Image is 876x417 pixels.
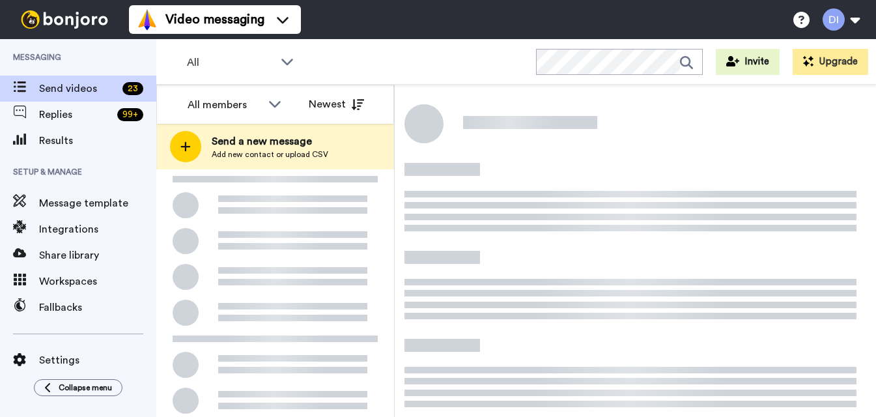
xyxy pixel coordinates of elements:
[39,133,156,149] span: Results
[39,195,156,211] span: Message template
[716,49,780,75] button: Invite
[165,10,264,29] span: Video messaging
[39,274,156,289] span: Workspaces
[117,108,143,121] div: 99 +
[299,91,374,117] button: Newest
[34,379,122,396] button: Collapse menu
[212,134,328,149] span: Send a new message
[187,55,274,70] span: All
[59,382,112,393] span: Collapse menu
[39,222,156,237] span: Integrations
[212,149,328,160] span: Add new contact or upload CSV
[39,107,112,122] span: Replies
[16,10,113,29] img: bj-logo-header-white.svg
[188,97,262,113] div: All members
[793,49,868,75] button: Upgrade
[122,82,143,95] div: 23
[39,352,156,368] span: Settings
[137,9,158,30] img: vm-color.svg
[39,81,117,96] span: Send videos
[39,300,156,315] span: Fallbacks
[39,248,156,263] span: Share library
